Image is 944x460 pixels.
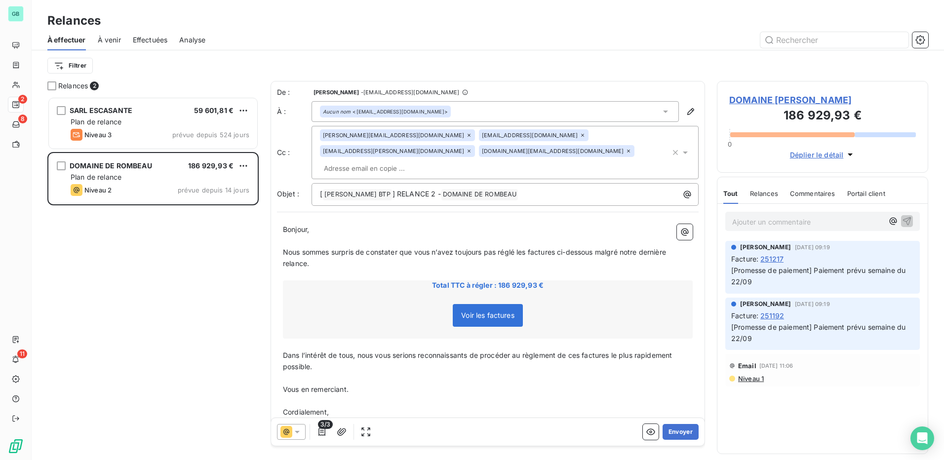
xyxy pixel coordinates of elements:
button: Filtrer [47,58,93,74]
span: DOMAINE DE ROMBEAU [441,189,518,200]
img: Logo LeanPay [8,438,24,454]
span: Relances [750,190,778,197]
span: Plan de relance [71,117,121,126]
span: Vous en remerciant. [283,385,349,393]
span: Déplier le détail [790,150,844,160]
span: Facture : [731,310,758,321]
div: <[EMAIL_ADDRESS][DOMAIN_NAME]> [323,108,448,115]
span: [EMAIL_ADDRESS][PERSON_NAME][DOMAIN_NAME] [323,148,464,154]
span: 186 929,93 € [188,161,234,170]
span: ] RELANCE 2 - [393,190,441,198]
span: DOMAINE DE ROMBEAU [70,161,152,170]
span: [DATE] 09:19 [795,244,830,250]
span: Bonjour, [283,225,309,233]
span: [ [320,190,322,198]
span: prévue depuis 524 jours [172,131,249,139]
h3: 186 929,93 € [729,107,916,126]
span: - [EMAIL_ADDRESS][DOMAIN_NAME] [361,89,459,95]
span: Niveau 2 [84,186,112,194]
button: Déplier le détail [787,149,859,160]
span: Facture : [731,254,758,264]
span: Total TTC à régler : 186 929,93 € [284,280,691,290]
span: Effectuées [133,35,168,45]
span: Tout [723,190,738,197]
span: Niveau 3 [84,131,112,139]
span: 59 601,81 € [194,106,234,115]
div: grid [47,97,259,460]
em: Aucun nom [323,108,351,115]
span: Objet : [277,190,299,198]
span: [PERSON_NAME] [740,300,791,308]
span: prévue depuis 14 jours [178,186,249,194]
input: Adresse email en copie ... [320,161,434,176]
label: À : [277,107,312,116]
div: Open Intercom Messenger [910,426,934,450]
span: 0 [728,140,732,148]
span: 8 [18,115,27,123]
span: [Promesse de paiement] Paiement prévu semaine du 22/09 [731,266,907,286]
h3: Relances [47,12,101,30]
span: À effectuer [47,35,86,45]
span: 251192 [760,310,784,321]
span: [PERSON_NAME] [314,89,359,95]
span: [PERSON_NAME] BTP [323,189,392,200]
span: [EMAIL_ADDRESS][DOMAIN_NAME] [482,132,578,138]
span: De : [277,87,312,97]
span: Dans l’intérêt de tous, nous vous serions reconnaissants de procéder au règlement de ces factures... [283,351,674,371]
span: Portail client [847,190,885,197]
span: À venir [98,35,121,45]
span: DOMAINE [PERSON_NAME] [729,93,916,107]
span: Analyse [179,35,205,45]
div: GB [8,6,24,22]
span: Voir les factures [461,311,514,319]
span: Plan de relance [71,173,121,181]
span: Email [738,362,756,370]
span: [PERSON_NAME] [740,243,791,252]
span: Commentaires [790,190,835,197]
span: Nous sommes surpris de constater que vous n’avez toujours pas réglé les factures ci-dessous malgr... [283,248,668,268]
span: 3/3 [318,420,333,429]
span: Niveau 1 [737,375,764,383]
span: [DOMAIN_NAME][EMAIL_ADDRESS][DOMAIN_NAME] [482,148,624,154]
span: 2 [90,81,99,90]
span: [PERSON_NAME][EMAIL_ADDRESS][DOMAIN_NAME] [323,132,464,138]
span: Cordialement, [283,408,329,416]
span: 251217 [760,254,784,264]
label: Cc : [277,148,312,157]
span: [Promesse de paiement] Paiement prévu semaine du 22/09 [731,323,907,343]
button: Envoyer [663,424,699,440]
span: 11 [17,349,27,358]
span: Relances [58,81,88,91]
input: Rechercher [760,32,908,48]
span: [DATE] 09:19 [795,301,830,307]
span: [DATE] 11:06 [759,363,793,369]
span: SARL ESCASANTE [70,106,132,115]
span: 2 [18,95,27,104]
